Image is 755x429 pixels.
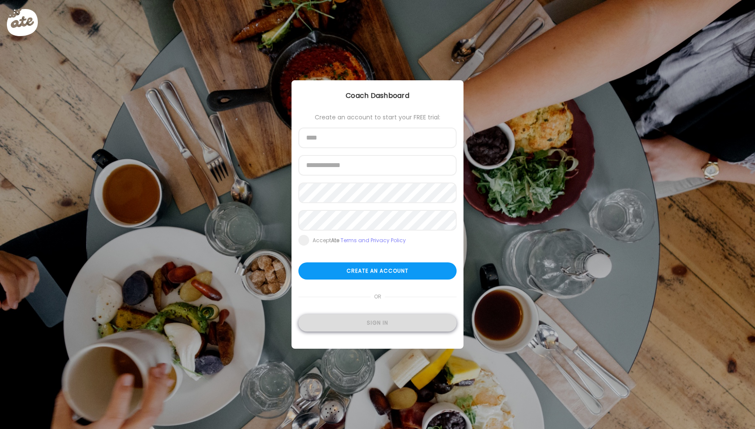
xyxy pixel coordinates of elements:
b: Ate [331,237,339,244]
div: Create an account to start your FREE trial: [298,114,457,121]
div: Sign in [298,314,457,332]
a: Terms and Privacy Policy [341,237,406,244]
div: Create an account [298,262,457,280]
span: or [371,288,385,305]
div: Coach Dashboard [292,91,463,101]
div: Accept [313,237,406,244]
